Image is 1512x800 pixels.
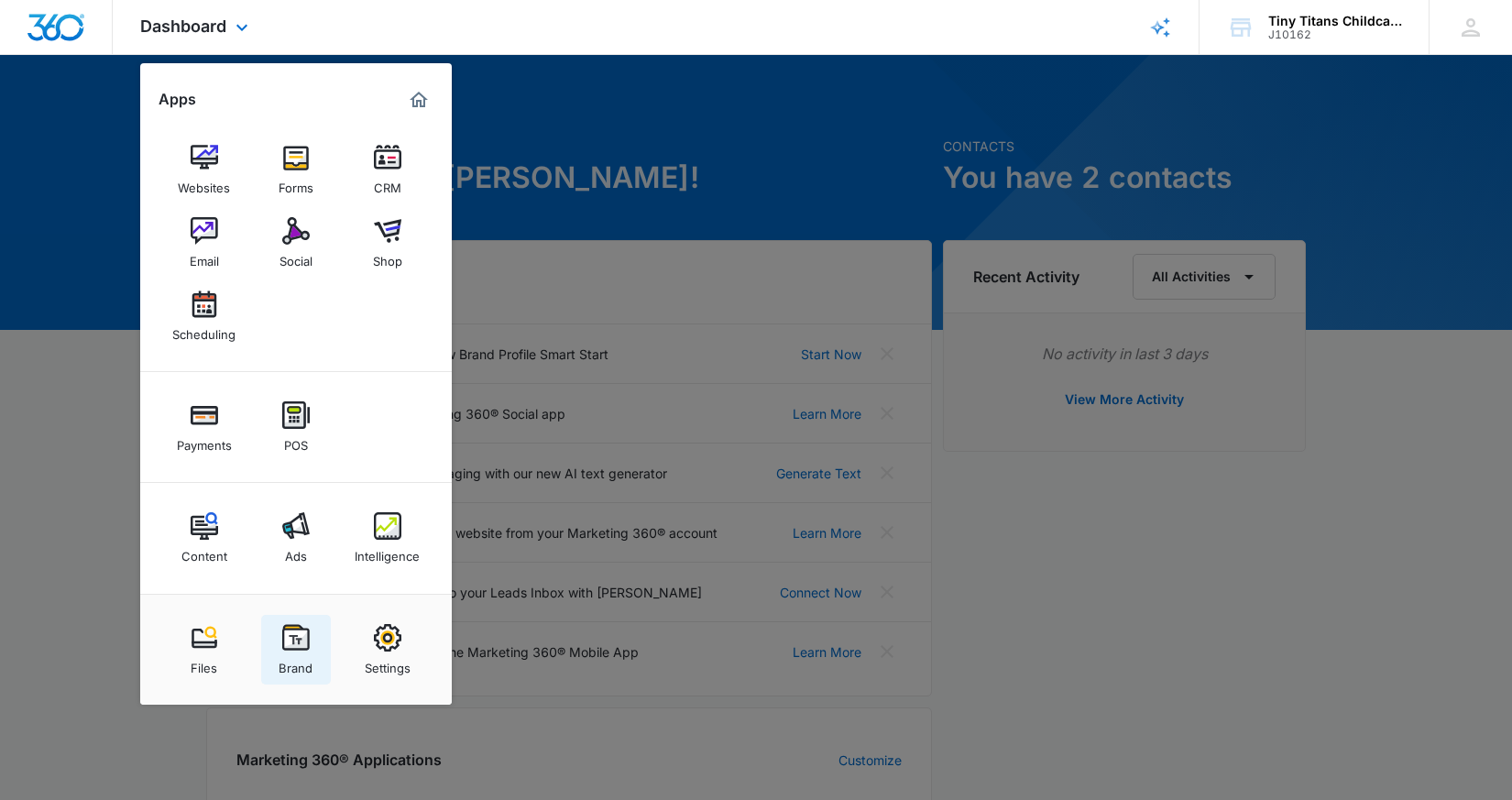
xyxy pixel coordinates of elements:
img: tab_keywords_by_traffic_grey.svg [182,106,197,121]
a: Scheduling [170,281,239,351]
a: Ads [261,503,331,573]
div: Content [181,540,227,564]
div: Social [279,245,312,268]
div: Websites [178,171,230,195]
a: Payments [170,392,239,462]
a: Files [170,615,239,685]
div: Keywords by Traffic [203,108,309,120]
div: Settings [365,652,411,675]
div: CRM [374,171,401,195]
div: Forms [279,171,313,195]
div: Intelligence [355,540,420,564]
div: Ads [285,540,307,564]
a: Shop [353,208,422,278]
div: v 4.0.25 [51,29,90,44]
div: account id [1268,28,1402,41]
img: logo_orange.svg [29,29,44,44]
div: Brand [279,652,312,675]
div: POS [284,429,308,453]
a: Email [170,208,239,278]
div: Domain: [DOMAIN_NAME] [48,48,202,62]
a: Websites [170,135,239,204]
span: Dashboard [140,16,226,36]
a: Intelligence [353,503,422,573]
a: Brand [261,615,331,685]
h2: Apps [159,91,196,108]
a: Settings [353,615,422,685]
div: Email [190,245,219,268]
div: Files [191,652,217,675]
a: Forms [261,135,331,204]
a: CRM [353,135,422,204]
a: Content [170,503,239,573]
div: account name [1268,14,1402,28]
div: Scheduling [172,318,236,342]
a: POS [261,392,331,462]
img: tab_domain_overview_orange.svg [49,106,64,121]
img: website_grey.svg [29,48,44,62]
a: Social [261,208,331,278]
div: Shop [373,245,402,268]
div: Payments [177,429,232,453]
a: Marketing 360® Dashboard [404,85,433,115]
div: Domain Overview [70,108,164,120]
